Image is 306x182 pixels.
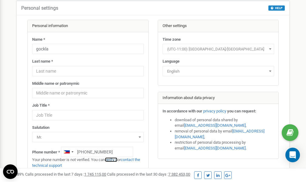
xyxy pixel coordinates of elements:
[32,157,140,168] a: contact the technical support
[32,157,144,168] p: Your phone number is not verified. You can or
[32,44,144,54] input: Name
[175,129,264,139] a: [EMAIL_ADDRESS][DOMAIN_NAME]
[175,140,274,151] li: restriction of personal data processing by email .
[84,172,106,177] u: 1 745 115,00
[32,37,45,43] label: Name *
[105,157,117,162] a: verify it
[163,109,202,113] strong: In accordance with our
[32,132,144,142] span: Mr.
[21,5,58,11] h5: Personal settings
[165,45,272,53] span: (UTC-11:00) Pacific/Midway
[107,172,190,177] span: Calls processed in the last 30 days :
[163,37,181,43] label: Time zone
[163,59,180,64] label: Language
[168,172,190,177] u: 7 382 453,00
[165,67,272,76] span: English
[32,66,144,76] input: Last name
[32,88,144,98] input: Middle name or patronymic
[28,20,148,32] div: Personal information
[175,117,274,129] li: download of personal data shared by email ,
[61,147,133,157] input: +1-800-555-55-55
[203,109,226,113] a: privacy policy
[34,133,142,142] span: Mr.
[32,59,53,64] label: Last name *
[285,148,300,162] div: Open Intercom Messenger
[268,5,285,11] button: HELP
[3,164,18,179] button: Open CMP widget
[32,103,50,108] label: Job Title *
[158,20,279,32] div: Other settings
[158,92,279,104] div: Information about data privacy
[227,109,256,113] strong: you can request:
[32,149,60,155] label: Phone number *
[184,123,246,128] a: [EMAIL_ADDRESS][DOMAIN_NAME]
[61,147,75,157] div: Telephone country code
[32,125,49,131] label: Salutation
[32,110,144,120] input: Job Title
[163,66,274,76] span: English
[184,146,246,150] a: [EMAIL_ADDRESS][DOMAIN_NAME]
[25,172,106,177] span: Calls processed in the last 7 days :
[163,44,274,54] span: (UTC-11:00) Pacific/Midway
[32,81,79,87] label: Middle name or patronymic
[175,129,274,140] li: removal of personal data by email ,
